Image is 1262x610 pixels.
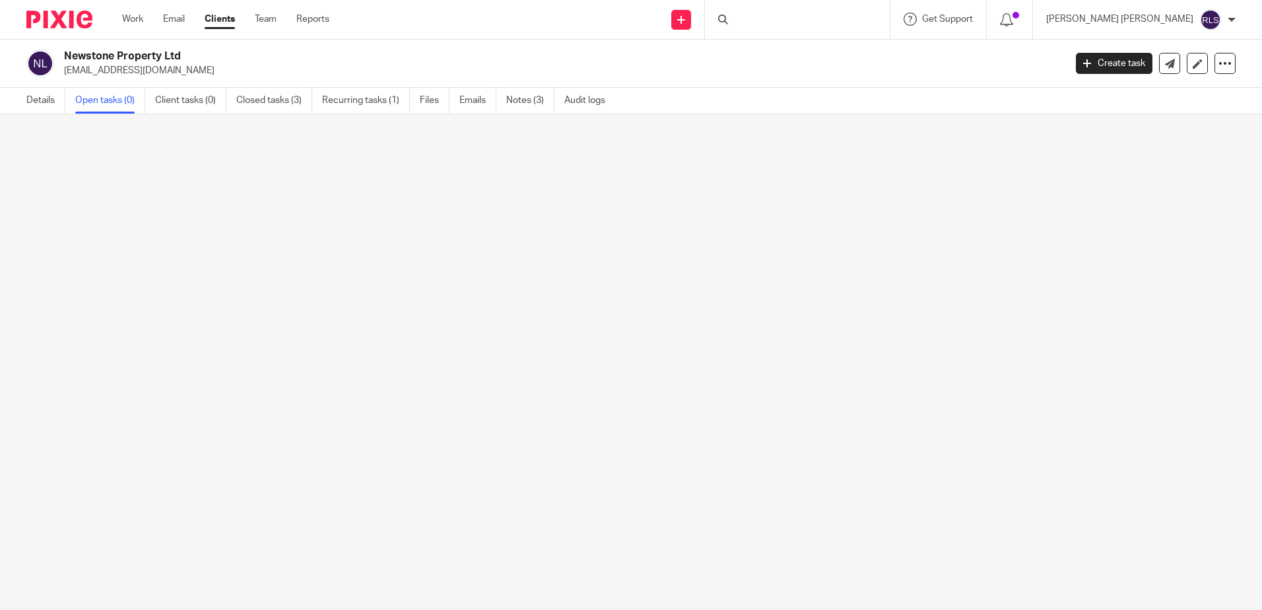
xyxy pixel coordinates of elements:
a: Open tasks (0) [75,88,145,114]
a: Notes (3) [506,88,554,114]
a: Team [255,13,277,26]
span: Get Support [922,15,973,24]
a: Send new email [1159,53,1180,74]
a: Clients [205,13,235,26]
a: Reports [296,13,329,26]
a: Client tasks (0) [155,88,226,114]
a: Audit logs [564,88,615,114]
a: Files [420,88,449,114]
h2: Newstone Property Ltd [64,50,857,63]
p: [EMAIL_ADDRESS][DOMAIN_NAME] [64,64,1056,77]
a: Email [163,13,185,26]
a: Edit client [1187,53,1208,74]
img: svg%3E [26,50,54,77]
a: Closed tasks (3) [236,88,312,114]
a: Details [26,88,65,114]
a: Work [122,13,143,26]
a: Create task [1076,53,1152,74]
img: svg%3E [1200,9,1221,30]
p: [PERSON_NAME] [PERSON_NAME] [1046,13,1193,26]
a: Recurring tasks (1) [322,88,410,114]
a: Emails [459,88,496,114]
img: Pixie [26,11,92,28]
